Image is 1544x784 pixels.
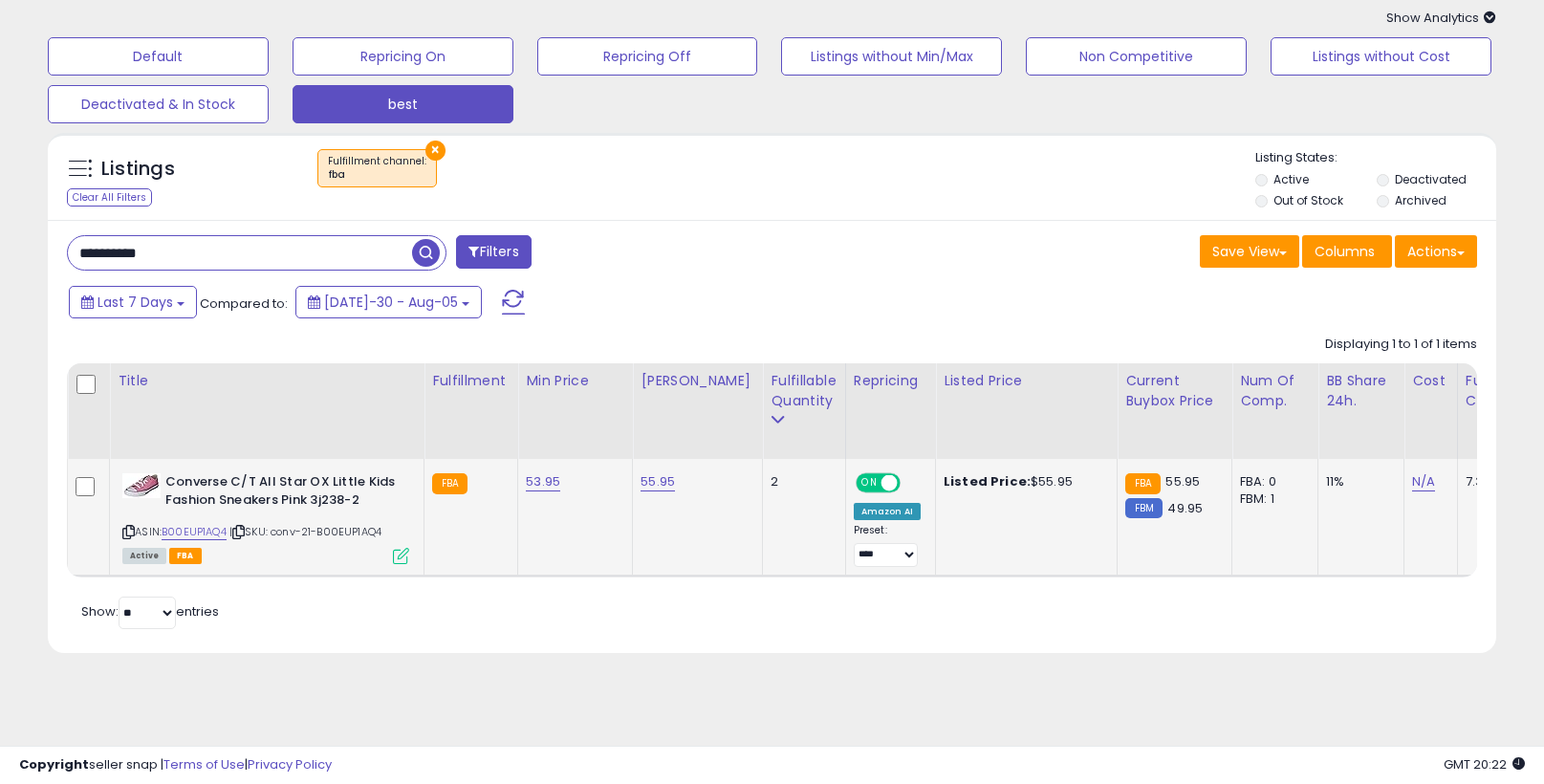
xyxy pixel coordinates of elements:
[1466,473,1533,490] div: 7.32
[19,755,89,773] strong: Copyright
[1240,371,1310,411] div: Num of Comp.
[1325,336,1477,354] div: Displaying 1 to 1 of 1 items
[1395,171,1467,187] label: Deactivated
[328,154,426,183] span: Fulfillment channel :
[425,141,446,161] button: ×
[1326,371,1396,411] div: BB Share 24h.
[771,371,837,411] div: Fulfillable Quantity
[19,756,332,774] div: seller snap | |
[1240,473,1303,490] div: FBA: 0
[122,473,161,498] img: 417aO9GkGkL._SL40_.jpg
[854,503,921,520] div: Amazon AI
[200,294,288,313] span: Compared to:
[1444,755,1525,773] span: 2025-08-17 20:22 GMT
[1395,235,1477,268] button: Actions
[248,755,332,773] a: Privacy Policy
[1167,499,1203,517] span: 49.95
[1466,371,1539,411] div: Fulfillment Cost
[122,473,409,562] div: ASIN:
[641,371,754,391] div: [PERSON_NAME]
[1273,192,1343,208] label: Out of Stock
[229,524,381,539] span: | SKU: conv-21-B00EUP1AQ4
[771,473,830,490] div: 2
[163,755,245,773] a: Terms of Use
[432,473,468,494] small: FBA
[526,371,624,391] div: Min Price
[48,37,269,76] button: Default
[1125,498,1163,518] small: FBM
[1386,9,1496,27] span: Show Analytics
[1412,472,1435,491] a: N/A
[858,475,881,491] span: ON
[781,37,1002,76] button: Listings without Min/Max
[641,472,675,491] a: 55.95
[432,371,510,391] div: Fulfillment
[67,188,152,207] div: Clear All Filters
[944,472,1031,490] b: Listed Price:
[293,85,513,123] button: best
[1165,472,1200,490] span: 55.95
[854,371,927,391] div: Repricing
[1326,473,1389,490] div: 11%
[854,524,921,567] div: Preset:
[1026,37,1247,76] button: Non Competitive
[122,548,166,564] span: All listings currently available for purchase on Amazon
[1125,371,1224,411] div: Current Buybox Price
[81,602,219,621] span: Show: entries
[118,371,416,391] div: Title
[944,371,1109,391] div: Listed Price
[1240,490,1303,508] div: FBM: 1
[1271,37,1491,76] button: Listings without Cost
[1395,192,1446,208] label: Archived
[293,37,513,76] button: Repricing On
[101,156,175,183] h5: Listings
[48,85,269,123] button: Deactivated & In Stock
[169,548,202,564] span: FBA
[1125,473,1161,494] small: FBA
[1255,149,1496,167] p: Listing States:
[1412,371,1449,391] div: Cost
[324,293,458,312] span: [DATE]-30 - Aug-05
[944,473,1102,490] div: $55.95
[1315,242,1375,261] span: Columns
[328,168,426,182] div: fba
[98,293,173,312] span: Last 7 Days
[162,524,227,540] a: B00EUP1AQ4
[69,286,197,318] button: Last 7 Days
[165,473,398,513] b: Converse C/T All Star OX Little Kids Fashion Sneakers Pink 3j238-2
[537,37,758,76] button: Repricing Off
[1302,235,1392,268] button: Columns
[295,286,482,318] button: [DATE]-30 - Aug-05
[1200,235,1299,268] button: Save View
[1273,171,1309,187] label: Active
[526,472,560,491] a: 53.95
[897,475,927,491] span: OFF
[456,235,531,269] button: Filters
